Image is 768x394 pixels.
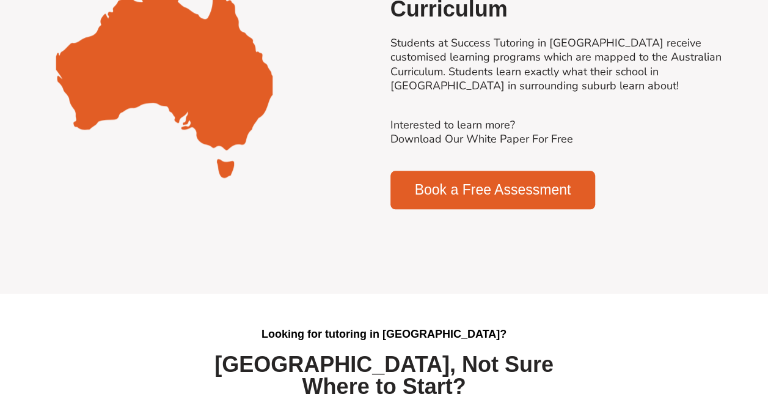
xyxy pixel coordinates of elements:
h2: Looking for tutoring in [GEOGRAPHIC_DATA]? [196,327,572,341]
a: Book a Free Assessment [390,171,596,209]
a: Interested to learn more?Download Our White Paper For Free [390,117,573,146]
a: Students at Success Tutoring in [GEOGRAPHIC_DATA] receive customised learning programs which are ... [390,35,722,93]
span: Book a Free Assessment [415,183,571,197]
iframe: Chat Widget [565,256,768,394]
